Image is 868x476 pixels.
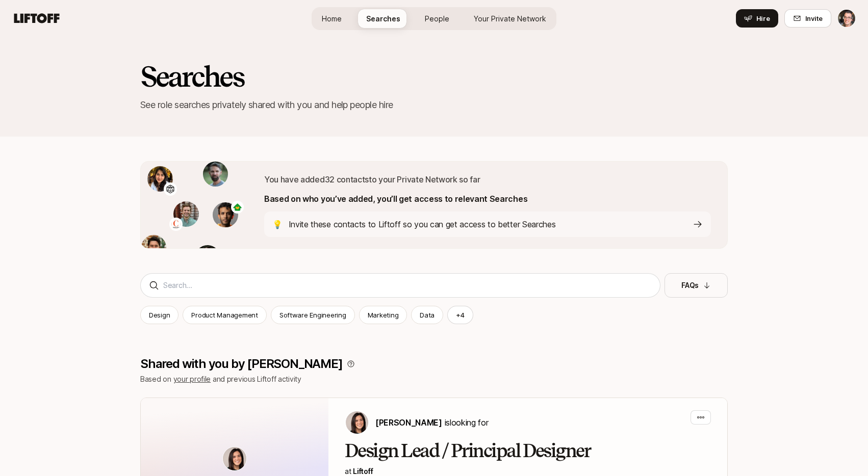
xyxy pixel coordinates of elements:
[140,98,728,112] p: See role searches privately shared with you and help people hire
[736,9,778,28] button: Hire
[425,13,449,24] span: People
[346,411,368,434] img: Eleanor Morgan
[147,166,173,192] img: 1723185447433
[289,218,556,231] p: Invite these contacts to Liftoff so you can get access to better Searches
[805,13,823,23] span: Invite
[140,61,728,92] h2: Searches
[272,218,283,231] p: 💡
[166,184,175,194] img: Saltwater logo
[838,10,855,27] img: Eric Smith
[417,9,457,28] a: People
[837,9,856,28] button: Eric Smith
[314,9,350,28] a: Home
[279,310,346,320] p: Software Engineering
[149,310,170,320] p: Design
[191,310,258,320] p: Product Management
[466,9,554,28] a: Your Private Network
[140,357,343,371] p: Shared with you by [PERSON_NAME]
[345,441,711,461] h2: Design Lead / Principal Designer
[756,13,770,23] span: Hire
[141,235,167,260] img: 1702266545036
[163,279,652,292] input: Search...
[213,202,238,228] img: 1682446980885
[784,9,831,28] button: Invite
[195,245,220,271] img: 1643248196971
[203,162,228,187] img: 1708355645666
[366,13,400,24] span: Searches
[447,306,473,324] button: +4
[264,173,711,186] p: You have added 32 contacts to your Private Network so far
[368,310,399,320] p: Marketing
[233,203,242,212] img: Lome logo
[474,13,546,24] span: Your Private Network
[173,201,199,227] img: 1754926529848
[665,273,728,298] button: FAQs
[264,192,711,205] p: Based on who you’ve added, you’ll get access to relevant Searches
[375,416,488,429] p: is looking for
[420,310,435,320] p: Data
[223,447,246,470] img: avatar-url
[173,375,211,383] a: your profile
[353,467,373,475] a: Liftoff
[140,373,728,385] p: Based on and previous Liftoff activity
[681,279,699,292] p: FAQs
[358,9,409,28] a: Searches
[375,417,442,428] span: [PERSON_NAME]
[171,220,181,229] img: Crowdpac logo
[322,13,342,24] span: Home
